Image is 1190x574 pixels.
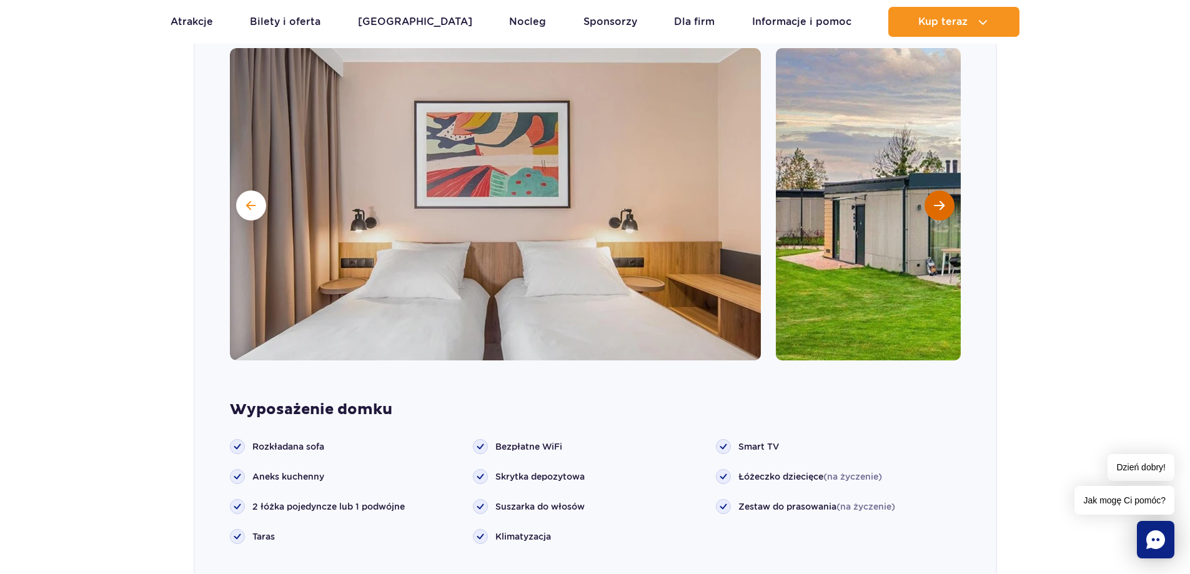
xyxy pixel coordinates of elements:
strong: Wyposażenie domku [230,400,961,419]
span: Rozkładana sofa [252,440,324,453]
span: Zestaw do prasowania [738,500,895,513]
a: Bilety i oferta [250,7,320,37]
span: Skrytka depozytowa [495,470,585,483]
span: Łóżeczko dziecięce [738,470,882,483]
button: Następny slajd [925,191,954,220]
div: Chat [1137,521,1174,558]
span: Suszarka do włosów [495,500,585,513]
span: Aneks kuchenny [252,470,324,483]
span: Jak mogę Ci pomóc? [1074,486,1174,515]
a: Informacje i pomoc [752,7,851,37]
span: (na życzenie) [836,502,895,512]
span: Bezpłatne WiFi [495,440,562,453]
span: (na życzenie) [823,472,882,482]
a: Sponsorzy [583,7,637,37]
a: Dla firm [674,7,715,37]
span: 2 łóżka pojedyncze lub 1 podwójne [252,500,405,513]
a: Atrakcje [171,7,213,37]
button: Kup teraz [888,7,1019,37]
a: [GEOGRAPHIC_DATA] [358,7,472,37]
a: Nocleg [509,7,546,37]
span: Kup teraz [918,16,968,27]
span: Klimatyzacja [495,530,551,543]
span: Smart TV [738,440,779,453]
span: Dzień dobry! [1108,454,1174,481]
span: Taras [252,530,275,543]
